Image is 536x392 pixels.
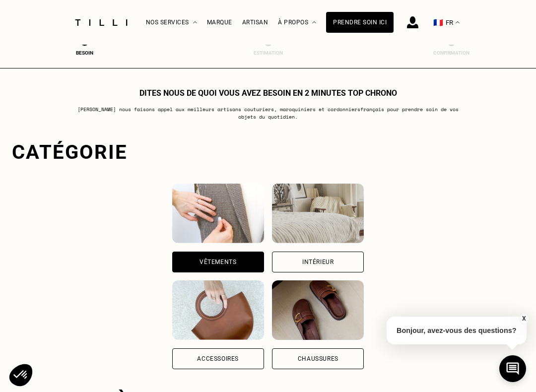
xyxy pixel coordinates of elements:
[248,50,288,56] div: Estimation
[139,88,397,98] h1: Dites nous de quoi vous avez besoin en 2 minutes top chrono
[207,19,232,26] a: Marque
[242,19,268,26] a: Artisan
[12,140,524,164] div: Catégorie
[298,356,338,362] div: Chaussures
[71,106,465,121] p: [PERSON_NAME] nous faisons appel aux meilleurs artisans couturiers , maroquiniers et cordonniers ...
[172,184,264,243] img: Vêtements
[387,317,527,344] p: Bonjour, avez-vous des questions?
[519,313,529,324] button: X
[407,16,418,28] img: icône connexion
[65,50,105,56] div: Besoin
[197,356,239,362] div: Accessoires
[432,50,471,56] div: Confirmation
[456,21,460,24] img: menu déroulant
[433,18,443,27] span: 🇫🇷
[200,259,236,265] div: Vêtements
[146,0,197,45] div: Nos services
[193,21,197,24] img: Menu déroulant
[71,19,131,26] img: Logo du service de couturière Tilli
[278,0,316,45] div: À propos
[428,0,465,45] button: 🇫🇷 FR
[302,259,334,265] div: Intérieur
[172,280,264,340] img: Accessoires
[312,21,316,24] img: Menu déroulant à propos
[272,184,364,243] img: Intérieur
[326,12,394,33] a: Prendre soin ici
[272,280,364,340] img: Chaussures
